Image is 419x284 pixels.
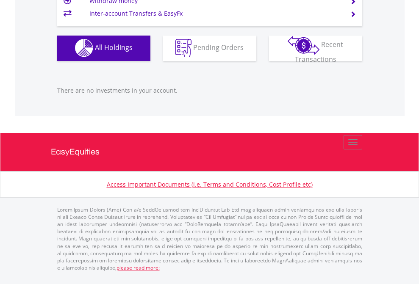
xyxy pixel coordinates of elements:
img: transactions-zar-wht.png [288,36,319,55]
button: Recent Transactions [269,36,362,61]
span: All Holdings [95,43,133,52]
p: Lorem Ipsum Dolors (Ame) Con a/e SeddOeiusmod tem InciDiduntut Lab Etd mag aliquaen admin veniamq... [57,206,362,271]
img: holdings-wht.png [75,39,93,57]
a: please read more: [117,264,160,271]
button: All Holdings [57,36,150,61]
a: Access Important Documents (i.e. Terms and Conditions, Cost Profile etc) [107,180,313,188]
img: pending_instructions-wht.png [175,39,191,57]
span: Recent Transactions [295,40,344,64]
span: Pending Orders [193,43,244,52]
button: Pending Orders [163,36,256,61]
p: There are no investments in your account. [57,86,362,95]
a: EasyEquities [51,133,369,171]
td: Inter-account Transfers & EasyFx [89,7,340,20]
